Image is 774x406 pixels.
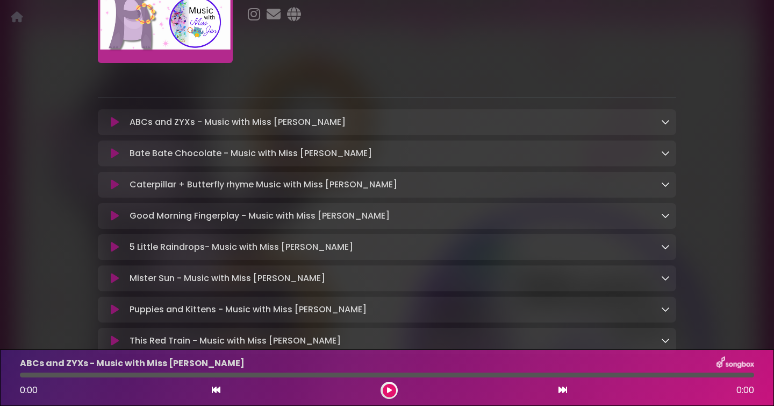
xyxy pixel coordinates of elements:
img: songbox-logo-white.png [716,356,754,370]
p: ABCs and ZYXs - Music with Miss [PERSON_NAME] [20,357,245,370]
p: 5 Little Raindrops- Music with Miss [PERSON_NAME] [130,241,353,254]
span: 0:00 [20,384,38,396]
p: Bate Bate Chocolate - Music with Miss [PERSON_NAME] [130,147,372,160]
p: Good Morning Fingerplay - Music with Miss [PERSON_NAME] [130,209,390,222]
span: 0:00 [736,384,754,397]
p: ABCs and ZYXs - Music with Miss [PERSON_NAME] [130,116,346,129]
p: Caterpillar + Butterfly rhyme Music with Miss [PERSON_NAME] [130,178,397,191]
p: This Red Train - Music with Miss [PERSON_NAME] [130,334,341,347]
p: Mister Sun - Music with Miss [PERSON_NAME] [130,272,325,285]
p: Puppies and Kittens - Music with Miss [PERSON_NAME] [130,303,367,316]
